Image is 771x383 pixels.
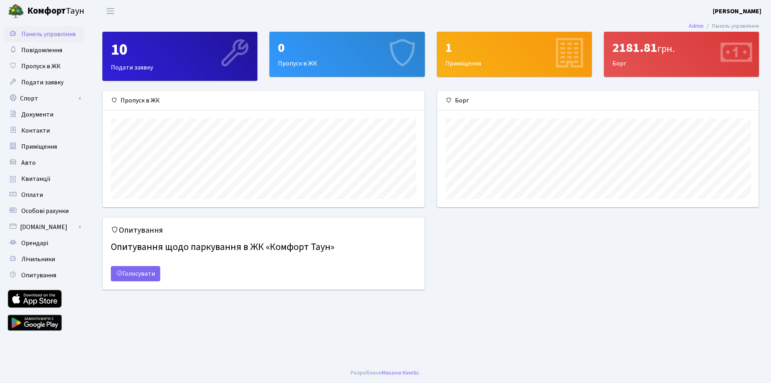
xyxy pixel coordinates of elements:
a: Admin [689,22,704,30]
div: Борг [437,91,759,111]
span: Опитування [21,271,56,280]
div: Пропуск в ЖК [103,91,424,111]
li: Панель управління [704,22,759,31]
span: Панель управління [21,30,75,39]
a: Спорт [4,90,84,107]
b: Комфорт [27,4,66,17]
a: Розроблено [351,369,382,377]
span: Повідомлення [21,46,62,55]
a: Орендарі [4,235,84,251]
span: Таун [27,4,84,18]
h4: Опитування щодо паркування в ЖК «Комфорт Таун» [111,238,416,256]
nav: breadcrumb [677,18,771,35]
a: Квитанції [4,171,84,187]
a: Панель управління [4,26,84,42]
span: Приміщення [21,142,57,151]
a: Приміщення [4,139,84,155]
a: Особові рахунки [4,203,84,219]
img: logo.png [8,3,24,19]
a: 10Подати заявку [102,32,257,81]
h5: Опитування [111,225,416,235]
a: Подати заявку [4,74,84,90]
span: Пропуск в ЖК [21,62,61,71]
a: Авто [4,155,84,171]
div: Пропуск в ЖК [270,32,424,76]
div: Подати заявку [103,32,257,80]
span: грн. [657,42,675,56]
div: Приміщення [437,32,592,76]
button: Переключити навігацію [100,4,120,18]
a: Повідомлення [4,42,84,58]
a: Massive Kinetic [382,369,419,377]
span: Лічильники [21,255,55,264]
a: Пропуск в ЖК [4,58,84,74]
a: Оплати [4,187,84,203]
span: Авто [21,158,36,167]
div: 2181.81 [612,40,751,55]
span: Орендарі [21,239,48,248]
span: Контакти [21,126,50,135]
a: Опитування [4,267,84,283]
a: Лічильники [4,251,84,267]
a: 0Пропуск в ЖК [269,32,424,77]
span: Квитанції [21,174,51,183]
span: Подати заявку [21,78,63,87]
a: [DOMAIN_NAME] [4,219,84,235]
a: Документи [4,107,84,123]
div: 0 [278,40,416,55]
a: [PERSON_NAME] [713,6,761,16]
b: [PERSON_NAME] [713,7,761,16]
div: Борг [604,32,759,76]
div: 1 [445,40,583,55]
a: Контакти [4,123,84,139]
a: 1Приміщення [437,32,592,77]
div: . [351,369,420,377]
a: Голосувати [111,266,160,281]
span: Документи [21,110,53,119]
span: Особові рахунки [21,207,69,215]
div: 10 [111,40,249,59]
span: Оплати [21,190,43,199]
